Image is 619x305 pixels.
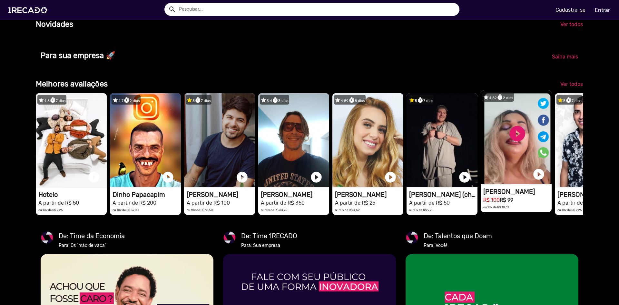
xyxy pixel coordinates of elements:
[241,231,297,241] mat-card-title: De: Time 1RECADO
[332,93,403,187] video: 1RECADO vídeos dedicados para fãs e empresas
[552,54,578,60] span: Saiba mais
[36,79,108,88] b: Melhores avaliações
[59,231,125,241] mat-card-title: De: Time da Economia
[409,208,434,212] small: ou 10x de R$ 9,25
[187,200,230,206] small: A partir de R$ 100
[261,208,287,212] small: ou 10x de R$ 64,75
[591,5,614,16] a: Entrar
[500,197,513,203] b: R$ 99
[38,208,63,212] small: ou 10x de R$ 9,25
[261,200,305,206] small: A partir de R$ 350
[481,90,552,184] video: 1RECADO vídeos dedicados para fãs e empresas
[184,93,255,187] video: 1RECADO vídeos dedicados para fãs e empresas
[483,197,500,203] small: R$ 100
[41,51,115,60] b: Para sua empresa 🚀
[557,208,582,212] small: ou 10x de R$ 9,25
[409,200,450,206] small: A partir de R$ 50
[483,205,509,209] small: ou 10x de R$ 18,31
[174,3,459,16] input: Pesquisar...
[187,208,213,212] small: ou 10x de R$ 18,50
[335,208,360,212] small: ou 10x de R$ 4,62
[236,171,249,184] a: play_circle_filled
[38,191,107,198] h1: Hotelo
[241,242,297,249] mat-card-subtitle: Para: Sua empresa
[59,242,125,249] mat-card-subtitle: Para: Os "mão de vaca"
[560,21,583,27] span: Ver todos
[560,81,583,87] span: Ver todos
[113,208,139,212] small: ou 10x de R$ 37,00
[110,93,181,187] video: 1RECADO vídeos dedicados para fãs e empresas
[458,171,471,184] a: play_circle_filled
[258,93,329,187] video: 1RECADO vídeos dedicados para fãs e empresas
[113,200,156,206] small: A partir de R$ 200
[557,200,598,206] small: A partir de R$ 50
[36,20,73,29] b: Novidades
[87,171,100,184] a: play_circle_filled
[36,93,107,187] video: 1RECADO vídeos dedicados para fãs e empresas
[310,171,323,184] a: play_circle_filled
[335,200,375,206] small: A partir de R$ 25
[424,231,492,241] mat-card-title: De: Talentos que Doam
[261,191,329,198] h1: [PERSON_NAME]
[38,200,79,206] small: A partir de R$ 50
[113,191,181,198] h1: Dinho Papacapim
[407,93,477,187] video: 1RECADO vídeos dedicados para fãs e empresas
[409,191,477,198] h1: [PERSON_NAME] (churros)
[532,168,545,181] a: play_circle_filled
[424,242,492,249] mat-card-subtitle: Para: Você!
[483,188,552,196] h1: [PERSON_NAME]
[335,191,403,198] h1: [PERSON_NAME]
[162,171,174,184] a: play_circle_filled
[384,171,397,184] a: play_circle_filled
[168,5,176,13] mat-icon: Example home icon
[187,191,255,198] h1: [PERSON_NAME]
[166,3,177,15] button: Example home icon
[555,7,585,13] u: Cadastre-se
